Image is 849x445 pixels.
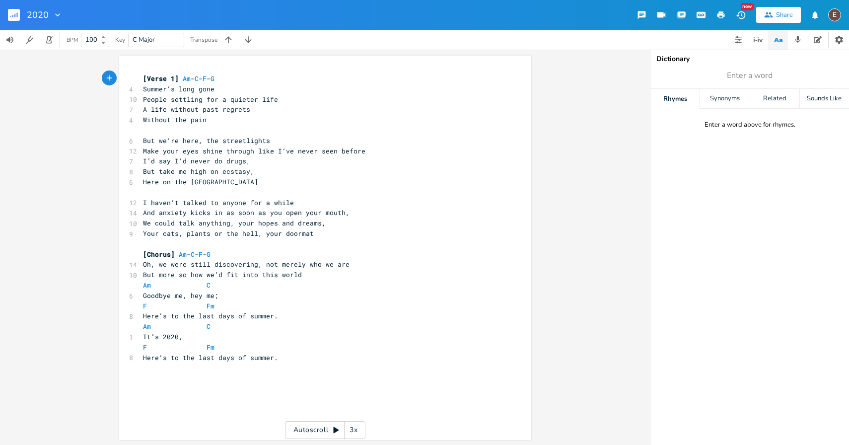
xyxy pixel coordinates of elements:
div: Sounds Like [800,89,849,109]
span: Am [143,322,151,331]
span: And anxiety kicks in as soon as you open your mouth, [143,208,350,217]
span: G [211,74,214,83]
span: 2020 [27,10,49,19]
div: edward [828,8,841,21]
button: Share [756,7,801,23]
span: [Chorus] [143,250,175,259]
span: - - - [143,74,218,83]
span: We could talk anything, your hopes and dreams, [143,219,326,227]
button: E [828,3,841,26]
span: Oh, we were still discovering, not merely who we are [143,260,350,269]
div: 3x [345,421,362,439]
span: Without the pain [143,115,207,124]
span: G [207,250,211,259]
span: Fm [207,343,214,352]
span: Your cats, plants or the hell, your doormat [143,229,314,238]
span: But more so how we’d fit into this world [143,270,302,279]
div: Share [776,10,793,19]
span: C [195,74,199,83]
div: BPM [67,37,78,43]
span: F [143,343,147,352]
span: I haven’t talked to anyone for a while [143,198,294,207]
span: Here’s to the last days of summer. [143,353,278,362]
span: It’s 2020, [143,332,183,341]
span: C [191,250,195,259]
div: Related [750,89,799,109]
span: But take me high on ecstasy, [143,167,254,176]
span: But we’re here, the streetlights [143,136,270,145]
span: C Major [133,35,155,44]
div: Rhymes [650,89,700,109]
div: Transpose [190,37,217,43]
span: Summer’s long gone [143,84,214,93]
span: [Verse 1] [143,74,179,83]
span: Enter a word [727,70,773,81]
span: Am [183,74,191,83]
span: Here on the [GEOGRAPHIC_DATA] [143,177,258,186]
span: Make your eyes shine through like I’ve never seen before [143,147,365,155]
span: Am [179,250,187,259]
span: Here’s to the last days of summer. [143,311,278,320]
div: Enter a word above for rhymes. [705,121,795,129]
span: I’d say I’d never do drugs, [143,156,250,165]
span: People settling for a quieter life [143,95,278,104]
span: - - - [143,250,214,259]
div: Dictionary [656,56,843,63]
button: New [731,6,751,24]
span: F [199,250,203,259]
span: Goodbye me, hey me; [143,291,218,300]
div: Autoscroll [285,421,365,439]
span: Fm [207,301,214,310]
span: Am [143,281,151,290]
span: F [143,301,147,310]
span: C [207,281,211,290]
div: Synonyms [700,89,749,109]
span: A life without past regrets [143,105,250,114]
div: New [741,3,754,10]
span: F [203,74,207,83]
span: C [207,322,211,331]
div: Key [115,37,125,43]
